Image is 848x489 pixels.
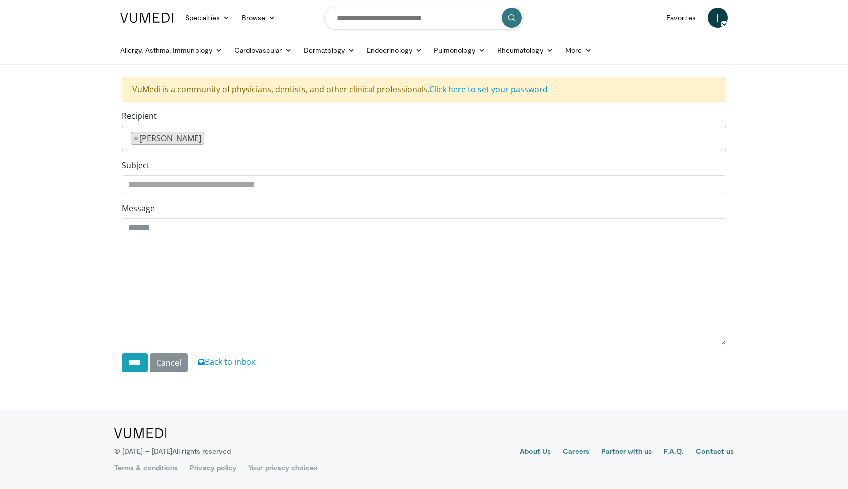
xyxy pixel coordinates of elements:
[198,356,255,367] a: Back to inbox
[190,463,236,473] a: Privacy policy
[601,446,652,458] a: Partner with us
[660,8,702,28] a: Favorites
[664,446,684,458] a: F.A.Q.
[563,446,589,458] a: Careers
[172,447,231,455] span: All rights reserved
[122,159,150,171] label: Subject
[150,353,188,372] a: Cancel
[696,446,734,458] a: Contact us
[559,40,598,60] a: More
[324,6,524,30] input: Search topics, interventions
[248,463,317,473] a: Your privacy choices
[708,8,728,28] a: I
[120,13,173,23] img: VuMedi Logo
[122,77,726,102] div: VuMedi is a community of physicians, dentists, and other clinical professionals.
[298,40,361,60] a: Dermatology
[228,40,298,60] a: Cardiovascular
[114,446,231,456] p: © [DATE] – [DATE]
[122,110,157,122] label: Recipient
[131,132,204,145] li: Susan Bukata
[236,8,282,28] a: Browse
[520,446,551,458] a: About Us
[114,40,228,60] a: Allergy, Asthma, Immunology
[134,132,138,144] span: ×
[114,463,178,473] a: Terms & conditions
[122,202,155,214] label: Message
[361,40,428,60] a: Endocrinology
[114,428,167,438] img: VuMedi Logo
[179,8,236,28] a: Specialties
[428,40,491,60] a: Pulmonology
[491,40,559,60] a: Rheumatology
[429,84,548,95] a: Click here to set your password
